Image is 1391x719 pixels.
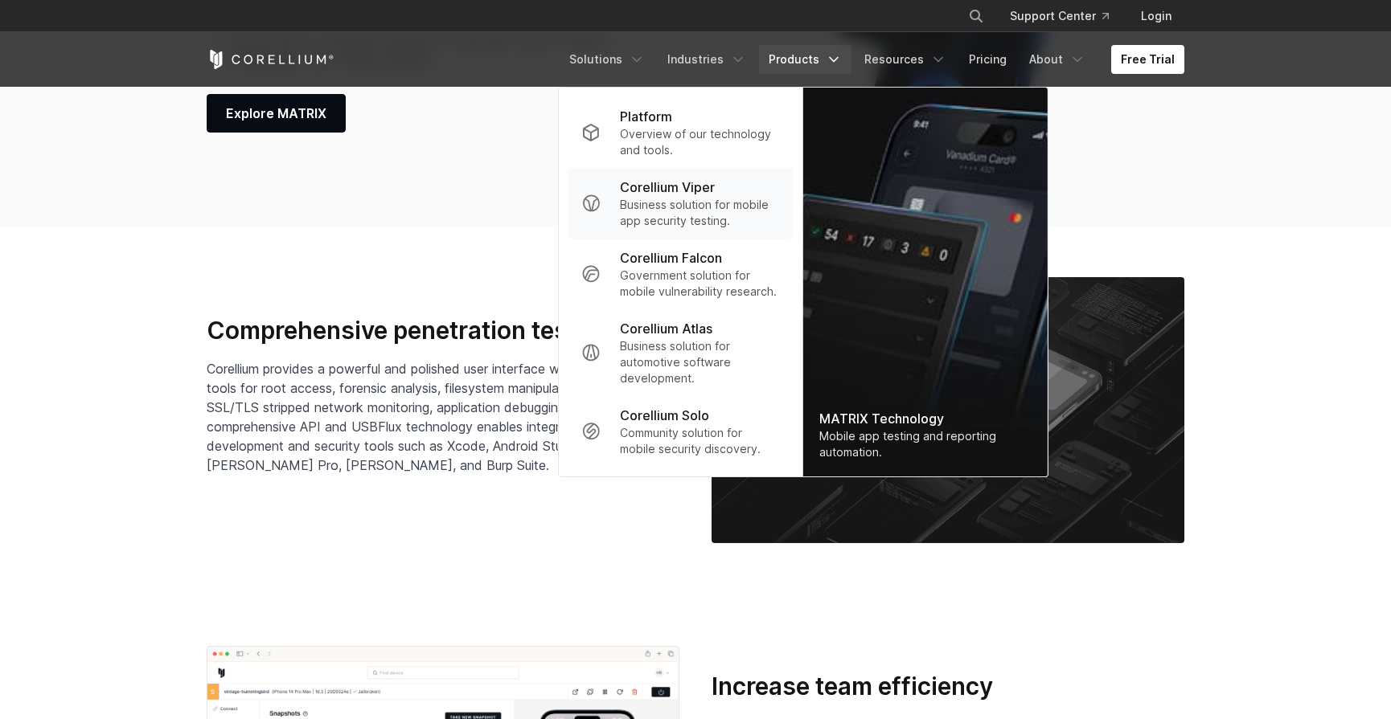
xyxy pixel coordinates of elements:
a: Support Center [997,2,1122,31]
p: Corellium Falcon [620,248,722,268]
a: Solutions [560,45,654,74]
a: Products [759,45,851,74]
a: Login [1128,2,1184,31]
p: Business solution for mobile app security testing. [620,197,780,229]
h3: Comprehensive penetration testing [207,316,679,346]
span: Corellium provides a powerful and polished user interface with built-in security tools for root a... [207,361,679,473]
a: MATRIX Technology Mobile app testing and reporting automation. [803,88,1048,476]
a: Pricing [959,45,1016,74]
a: Industries [658,45,756,74]
a: Corellium Atlas Business solution for automotive software development. [568,309,793,396]
a: About [1020,45,1095,74]
span: Explore MATRIX [226,104,326,123]
p: Community solution for mobile security discovery. [620,425,780,457]
a: Explore MATRIX [207,94,346,133]
p: Corellium Viper [620,178,715,197]
a: Corellium Viper Business solution for mobile app security testing. [568,168,793,239]
div: Navigation Menu [949,2,1184,31]
p: Government solution for mobile vulnerability research. [620,268,780,300]
a: Free Trial [1111,45,1184,74]
a: Platform Overview of our technology and tools. [568,97,793,168]
a: Resources [855,45,956,74]
div: MATRIX Technology [819,409,1032,428]
button: Search [962,2,991,31]
a: Corellium Home [207,50,334,69]
a: Corellium Solo Community solution for mobile security discovery. [568,396,793,467]
p: Platform [620,107,672,126]
img: Matrix_WebNav_1x [803,88,1048,476]
h3: Increase team efficiency [712,672,1184,702]
a: Corellium Falcon Government solution for mobile vulnerability research. [568,239,793,309]
p: Business solution for automotive software development. [620,338,780,386]
p: Corellium Atlas [620,319,712,338]
p: Overview of our technology and tools. [620,126,780,158]
div: Mobile app testing and reporting automation. [819,428,1032,460]
div: Navigation Menu [560,45,1184,74]
p: Corellium Solo [620,406,709,425]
